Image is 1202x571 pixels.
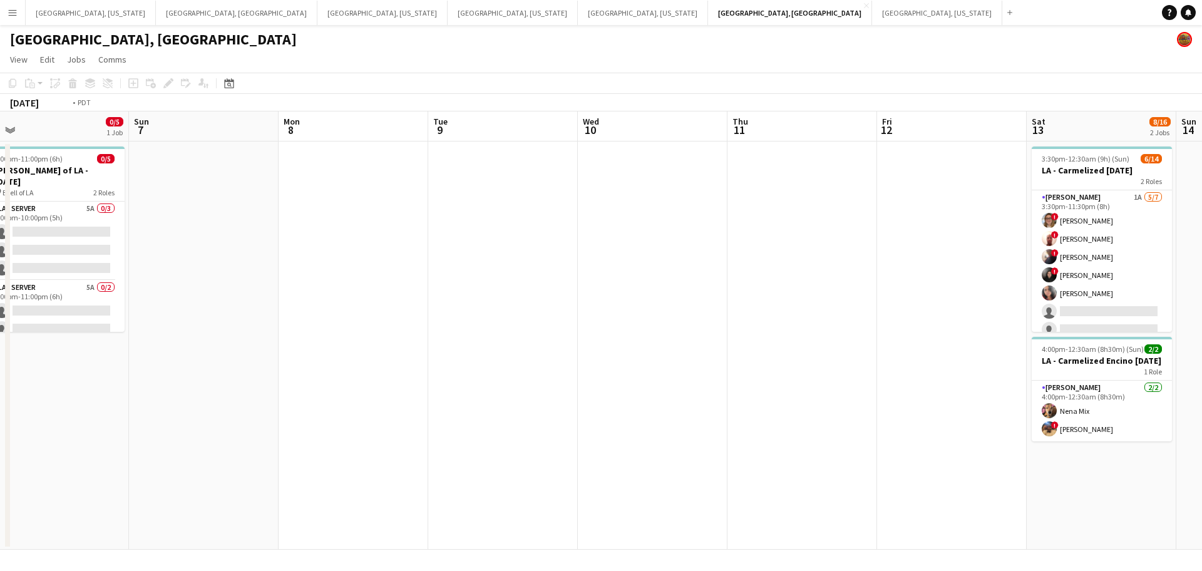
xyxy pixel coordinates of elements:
[62,51,91,68] a: Jobs
[578,1,708,25] button: [GEOGRAPHIC_DATA], [US_STATE]
[78,98,91,107] div: PDT
[10,54,28,65] span: View
[708,1,872,25] button: [GEOGRAPHIC_DATA], [GEOGRAPHIC_DATA]
[10,30,297,49] h1: [GEOGRAPHIC_DATA], [GEOGRAPHIC_DATA]
[40,54,54,65] span: Edit
[35,51,59,68] a: Edit
[26,1,156,25] button: [GEOGRAPHIC_DATA], [US_STATE]
[156,1,317,25] button: [GEOGRAPHIC_DATA], [GEOGRAPHIC_DATA]
[67,54,86,65] span: Jobs
[5,51,33,68] a: View
[317,1,448,25] button: [GEOGRAPHIC_DATA], [US_STATE]
[872,1,1002,25] button: [GEOGRAPHIC_DATA], [US_STATE]
[448,1,578,25] button: [GEOGRAPHIC_DATA], [US_STATE]
[98,54,126,65] span: Comms
[1177,32,1192,47] app-user-avatar: Rollin Hero
[10,96,39,109] div: [DATE]
[93,51,131,68] a: Comms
